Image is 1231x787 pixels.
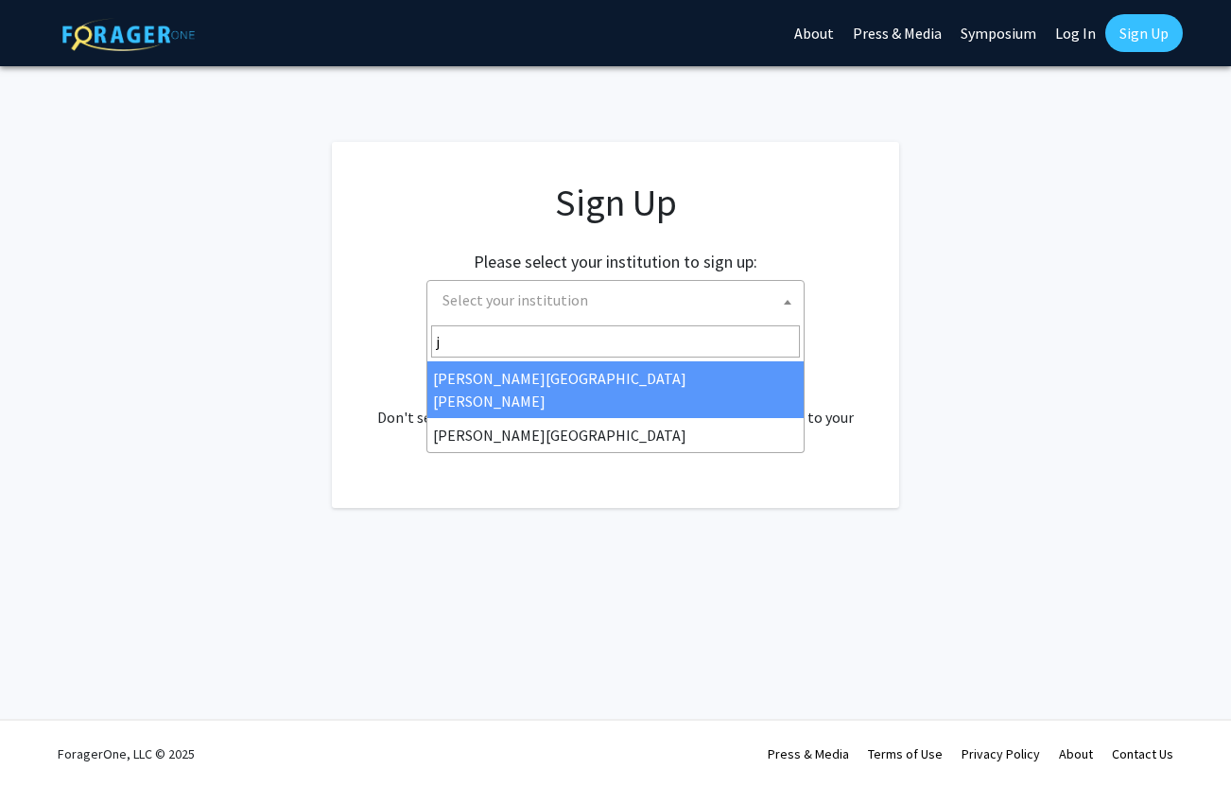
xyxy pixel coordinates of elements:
[14,702,80,773] iframe: Chat
[427,418,804,452] li: [PERSON_NAME][GEOGRAPHIC_DATA]
[474,252,757,272] h2: Please select your institution to sign up:
[62,18,195,51] img: ForagerOne Logo
[431,325,800,358] input: Search
[868,745,943,762] a: Terms of Use
[1105,14,1183,52] a: Sign Up
[370,360,861,451] div: Already have an account? . Don't see your institution? about bringing ForagerOne to your institut...
[427,361,804,418] li: [PERSON_NAME][GEOGRAPHIC_DATA][PERSON_NAME]
[426,280,805,323] span: Select your institution
[58,721,195,787] div: ForagerOne, LLC © 2025
[370,180,861,225] h1: Sign Up
[435,281,804,320] span: Select your institution
[442,290,588,309] span: Select your institution
[962,745,1040,762] a: Privacy Policy
[768,745,849,762] a: Press & Media
[1112,745,1173,762] a: Contact Us
[1059,745,1093,762] a: About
